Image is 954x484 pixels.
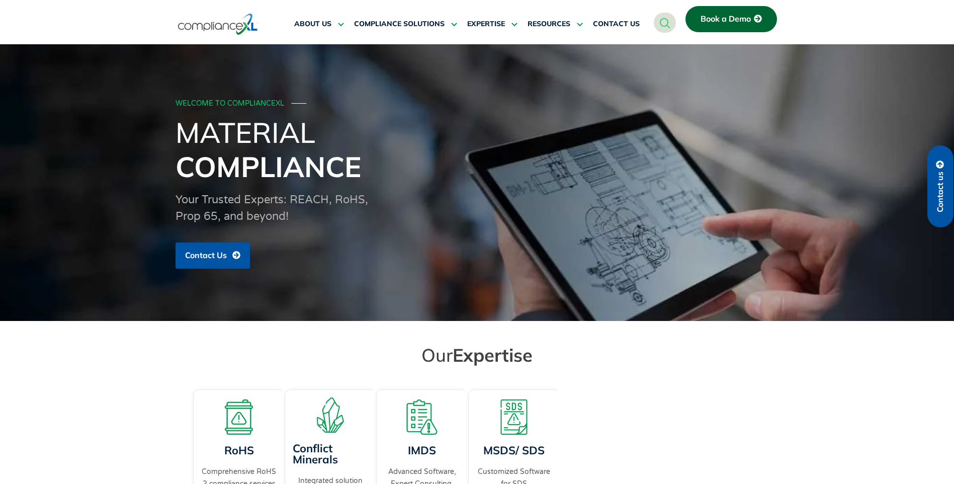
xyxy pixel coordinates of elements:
[354,12,457,36] a: COMPLIANCE SOLUTIONS
[196,344,759,366] h2: Our
[176,243,250,269] a: Contact Us
[528,20,570,29] span: RESOURCES
[408,443,436,457] a: IMDS
[654,13,676,33] a: navsearch-button
[185,251,227,260] span: Contact Us
[496,399,532,435] img: A warning board with SDS displaying
[685,6,777,32] a: Book a Demo
[224,443,253,457] a: RoHS
[313,397,348,433] img: A representation of minerals
[936,172,945,212] span: Contact us
[467,20,505,29] span: EXPERTISE
[176,149,361,184] span: Compliance
[294,12,344,36] a: ABOUT US
[176,115,779,184] h1: Material
[593,12,640,36] a: CONTACT US
[354,20,445,29] span: COMPLIANCE SOLUTIONS
[292,99,307,108] span: ───
[483,443,545,457] a: MSDS/ SDS
[467,12,517,36] a: EXPERTISE
[294,20,331,29] span: ABOUT US
[176,100,776,108] div: WELCOME TO COMPLIANCEXL
[927,145,953,227] a: Contact us
[293,441,338,466] a: Conflict Minerals
[701,15,751,24] span: Book a Demo
[178,13,258,36] img: logo-one.svg
[404,399,440,435] img: A list board with a warning
[176,193,368,223] span: Your Trusted Experts: REACH, RoHS, Prop 65, and beyond!
[221,399,256,435] img: A board with a warning sign
[453,344,533,366] span: Expertise
[528,12,583,36] a: RESOURCES
[593,20,640,29] span: CONTACT US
